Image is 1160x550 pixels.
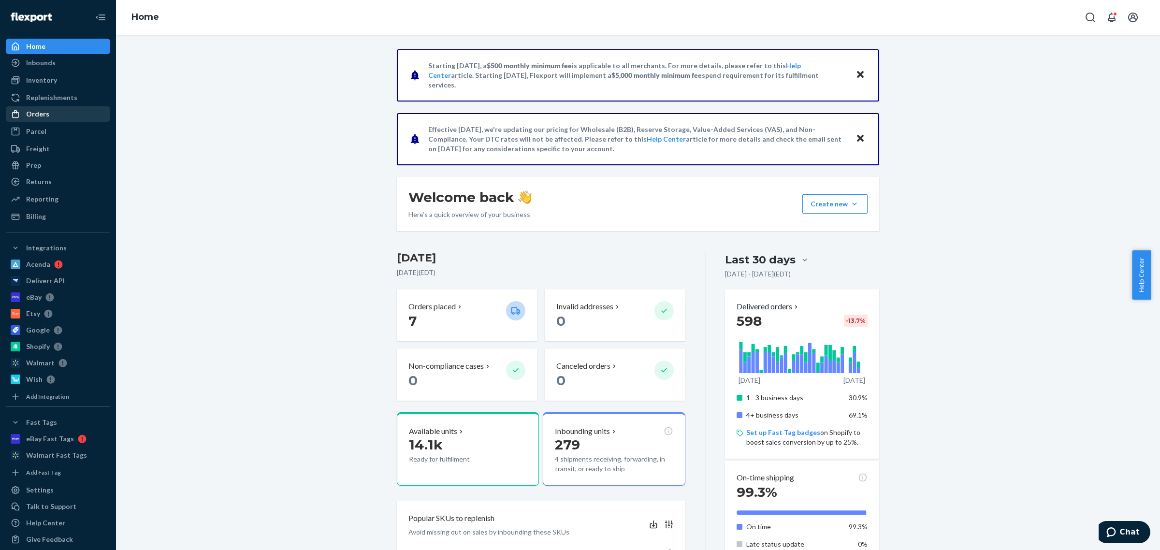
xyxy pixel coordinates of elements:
[409,454,498,464] p: Ready for fulfillment
[6,55,110,71] a: Inbounds
[408,301,456,312] p: Orders placed
[408,313,417,329] span: 7
[6,448,110,463] a: Walmart Fast Tags
[518,190,532,204] img: hand-wave emoji
[428,61,846,90] p: Starting [DATE], a is applicable to all merchants. For more details, please refer to this article...
[6,209,110,224] a: Billing
[397,250,685,266] h3: [DATE]
[26,292,42,302] div: eBay
[6,431,110,447] a: eBay Fast Tags
[6,306,110,321] a: Etsy
[6,289,110,305] a: eBay
[11,13,52,22] img: Flexport logo
[556,313,565,329] span: 0
[91,8,110,27] button: Close Navigation
[1132,250,1151,300] button: Help Center
[543,412,685,486] button: Inbounding units2794 shipments receiving, forwarding, in transit, or ready to ship
[739,376,760,385] p: [DATE]
[6,415,110,430] button: Fast Tags
[737,484,777,500] span: 99.3%
[6,467,110,478] a: Add Fast Tag
[6,257,110,272] a: Acenda
[26,342,50,351] div: Shopify
[6,106,110,122] a: Orders
[849,411,868,419] span: 69.1%
[124,3,167,31] ol: breadcrumbs
[1099,521,1150,545] iframe: Opens a widget where you can chat to one of our agents
[6,391,110,403] a: Add Integration
[6,141,110,157] a: Freight
[746,410,841,420] p: 4+ business days
[408,361,484,372] p: Non-compliance cases
[408,527,569,537] p: Avoid missing out on sales by inbounding these SKUs
[545,289,685,341] button: Invalid addresses 0
[545,349,685,401] button: Canceled orders 0
[26,58,56,68] div: Inbounds
[397,268,685,277] p: [DATE] ( EDT )
[737,301,800,312] button: Delivered orders
[647,135,686,143] a: Help Center
[26,434,74,444] div: eBay Fast Tags
[26,42,45,51] div: Home
[26,260,50,269] div: Acenda
[26,502,76,511] div: Talk to Support
[26,160,41,170] div: Prep
[1102,8,1121,27] button: Open notifications
[6,240,110,256] button: Integrations
[6,191,110,207] a: Reporting
[6,532,110,547] button: Give Feedback
[408,513,494,524] p: Popular SKUs to replenish
[6,355,110,371] a: Walmart
[555,436,580,453] span: 279
[26,309,40,318] div: Etsy
[849,522,868,531] span: 99.3%
[397,289,537,341] button: Orders placed 7
[1081,8,1100,27] button: Open Search Box
[26,276,65,286] div: Deliverr API
[26,392,69,401] div: Add Integration
[26,418,57,427] div: Fast Tags
[26,243,67,253] div: Integrations
[746,428,868,447] p: on Shopify to boost sales conversion by up to 25%.
[428,125,846,154] p: Effective [DATE], we're updating our pricing for Wholesale (B2B), Reserve Storage, Value-Added Se...
[6,482,110,498] a: Settings
[854,132,867,146] button: Close
[131,12,159,22] a: Home
[746,393,841,403] p: 1 - 3 business days
[1123,8,1143,27] button: Open account menu
[556,301,613,312] p: Invalid addresses
[26,177,52,187] div: Returns
[26,144,50,154] div: Freight
[746,539,841,549] p: Late status update
[854,68,867,82] button: Close
[26,325,50,335] div: Google
[6,72,110,88] a: Inventory
[408,188,532,206] h1: Welcome back
[26,109,49,119] div: Orders
[555,454,673,474] p: 4 shipments receiving, forwarding, in transit, or ready to ship
[858,540,868,548] span: 0%
[611,71,702,79] span: $5,000 monthly minimum fee
[408,210,532,219] p: Here’s a quick overview of your business
[6,39,110,54] a: Home
[844,315,868,327] div: -13.7 %
[746,428,820,436] a: Set up Fast Tag badges
[26,485,54,495] div: Settings
[6,339,110,354] a: Shopify
[26,127,46,136] div: Parcel
[737,472,794,483] p: On-time shipping
[725,252,796,267] div: Last 30 days
[409,426,457,437] p: Available units
[26,535,73,544] div: Give Feedback
[843,376,865,385] p: [DATE]
[26,194,58,204] div: Reporting
[6,499,110,514] button: Talk to Support
[6,372,110,387] a: Wish
[737,313,762,329] span: 598
[409,436,443,453] span: 14.1k
[26,375,43,384] div: Wish
[725,269,791,279] p: [DATE] - [DATE] ( EDT )
[26,450,87,460] div: Walmart Fast Tags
